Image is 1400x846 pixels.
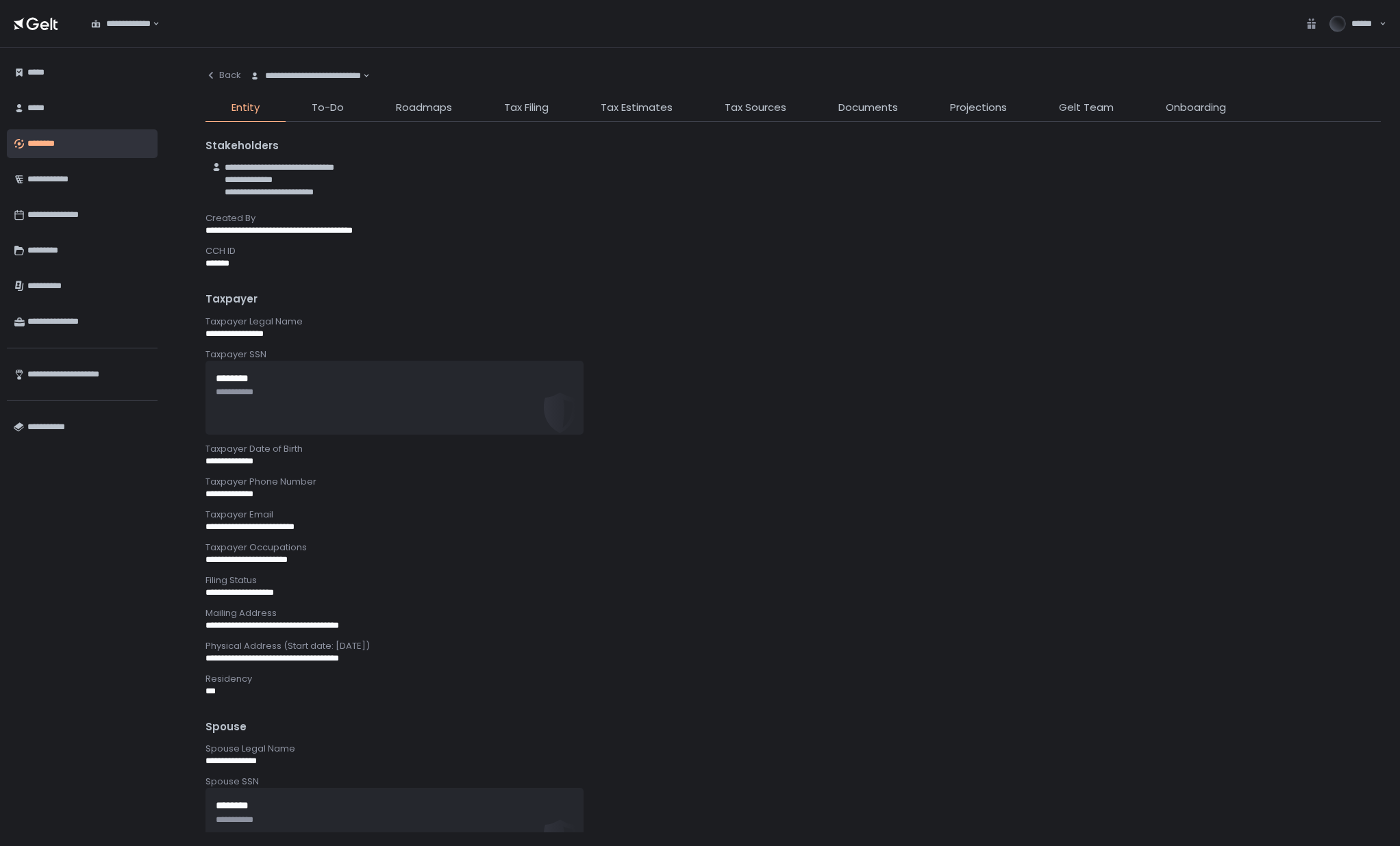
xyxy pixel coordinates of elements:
[838,100,898,116] span: Documents
[205,62,241,89] button: Back
[205,443,1381,455] div: Taxpayer Date of Birth
[205,673,1381,685] div: Residency
[82,10,160,38] div: Search for option
[504,100,549,116] span: Tax Filing
[601,100,673,116] span: Tax Estimates
[1166,100,1226,116] span: Onboarding
[205,719,1381,735] div: Spouse
[205,607,1381,619] div: Mailing Address
[205,69,241,81] div: Back
[205,574,1381,587] div: Filing Status
[205,743,1381,755] div: Spouse Legal Name
[361,69,362,83] input: Search for option
[205,541,1381,554] div: Taxpayer Occupations
[205,640,1381,652] div: Physical Address (Start date: [DATE])
[205,212,1381,225] div: Created By
[725,100,786,116] span: Tax Sources
[312,100,344,116] span: To-Do
[205,292,1381,307] div: Taxpayer
[396,100,452,116] span: Roadmaps
[151,17,151,31] input: Search for option
[205,316,1381,328] div: Taxpayer Legal Name
[241,62,370,90] div: Search for option
[205,476,1381,488] div: Taxpayer Phone Number
[205,245,1381,257] div: CCH ID
[205,138,1381,154] div: Stakeholders
[205,509,1381,521] div: Taxpayer Email
[1059,100,1114,116] span: Gelt Team
[205,348,1381,361] div: Taxpayer SSN
[950,100,1007,116] span: Projections
[232,100,260,116] span: Entity
[205,775,1381,788] div: Spouse SSN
